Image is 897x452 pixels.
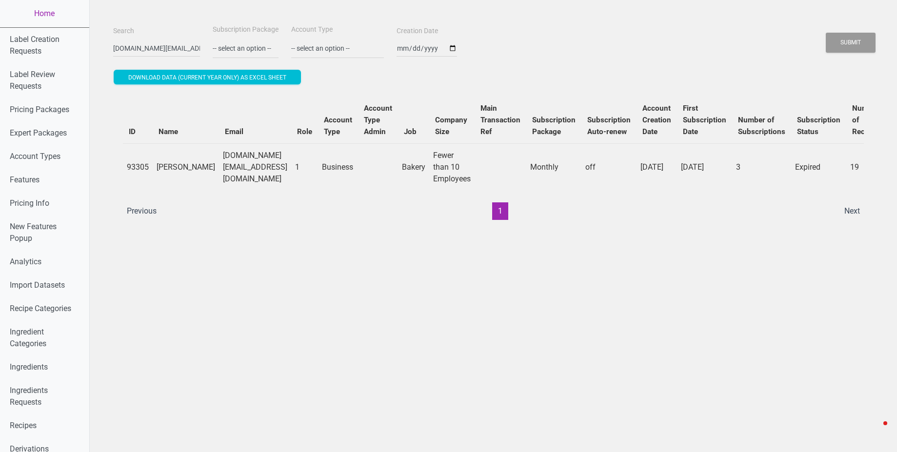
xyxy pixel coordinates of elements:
td: Bakery [398,143,429,191]
iframe: Intercom live chat [864,419,887,442]
td: [DOMAIN_NAME][EMAIL_ADDRESS][DOMAIN_NAME] [219,143,291,191]
b: Name [159,127,178,136]
b: Subscription Status [797,116,840,136]
label: Creation Date [397,26,438,36]
td: Business [318,143,358,191]
b: Subscription Package [532,116,576,136]
label: Search [113,26,134,36]
b: Main Transaction Ref [480,104,520,136]
b: Account Creation Date [642,104,671,136]
b: Job [404,127,417,136]
button: 1 [492,202,508,220]
button: Download data (current year only) as excel sheet [114,70,301,84]
label: Subscription Package [213,25,279,35]
b: Email [225,127,243,136]
b: ID [129,127,136,136]
td: Expired [791,143,846,191]
b: Subscription Auto-renew [587,116,631,136]
button: Submit [826,33,876,53]
td: 1 [291,143,318,191]
td: off [581,143,637,191]
td: [PERSON_NAME] [153,143,219,191]
b: Number of Subscriptions [738,116,785,136]
td: [DATE] [637,143,677,191]
td: Fewer than 10 Employees [429,143,475,191]
div: Page navigation example [123,202,864,220]
label: Account Type [291,25,333,35]
b: First Subscription Date [683,104,726,136]
b: Role [297,127,312,136]
td: 3 [732,143,791,191]
td: 93305 [123,143,153,191]
td: [DATE] [677,143,732,191]
b: Company Size [435,116,467,136]
b: Number of Recipes [852,104,879,136]
span: Download data (current year only) as excel sheet [128,74,286,81]
b: Account Type Admin [364,104,392,136]
div: Users [113,87,874,230]
b: Account Type [324,116,352,136]
td: 19 [846,143,885,191]
td: Monthly [526,143,581,191]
